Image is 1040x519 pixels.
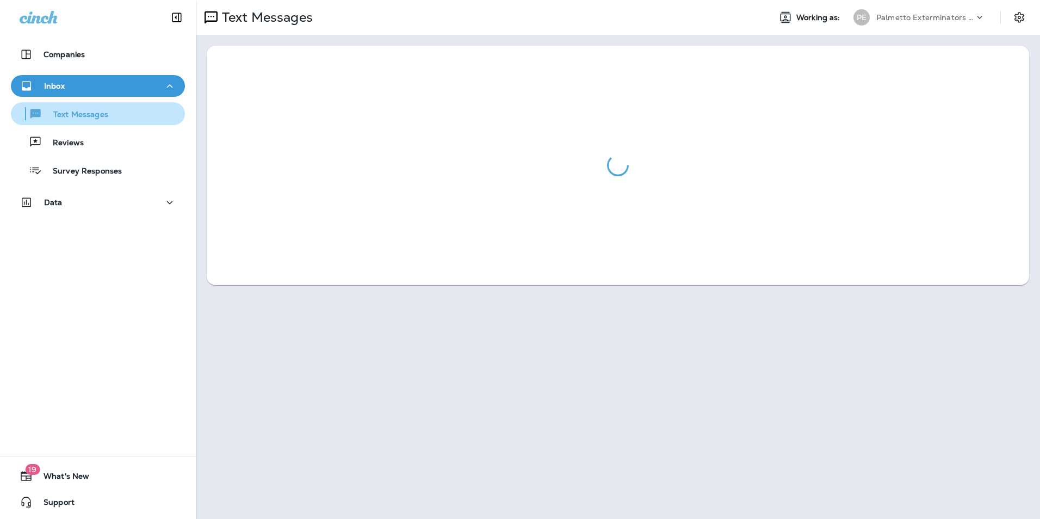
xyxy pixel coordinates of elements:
p: Text Messages [218,9,313,26]
button: Settings [1010,8,1029,27]
p: Text Messages [42,110,108,120]
button: Collapse Sidebar [162,7,192,28]
button: Support [11,491,185,513]
button: 19What's New [11,465,185,487]
div: PE [853,9,870,26]
button: Reviews [11,131,185,153]
p: Data [44,198,63,207]
p: Survey Responses [42,166,122,177]
span: 19 [25,464,40,475]
button: Survey Responses [11,159,185,182]
button: Inbox [11,75,185,97]
p: Companies [44,50,85,59]
button: Data [11,191,185,213]
p: Palmetto Exterminators LLC [876,13,974,22]
button: Text Messages [11,102,185,125]
span: Working as: [796,13,843,22]
span: What's New [33,472,89,485]
button: Companies [11,44,185,65]
span: Support [33,498,75,511]
p: Inbox [44,82,65,90]
p: Reviews [42,138,84,149]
